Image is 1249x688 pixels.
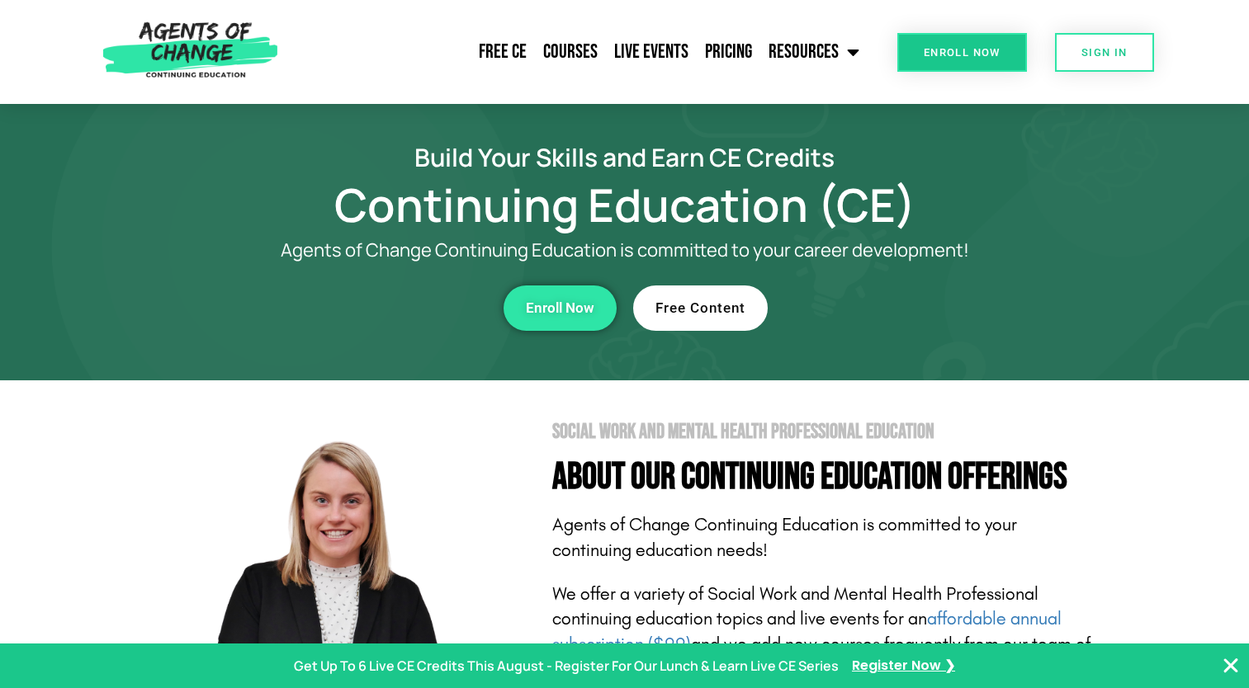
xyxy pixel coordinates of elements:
span: Free Content [655,301,745,315]
a: Free CE [471,31,535,73]
h2: Build Your Skills and Earn CE Credits [154,145,1095,169]
a: Live Events [606,31,697,73]
h2: Social Work and Mental Health Professional Education [552,422,1095,442]
p: Get Up To 6 Live CE Credits This August - Register For Our Lunch & Learn Live CE Series [294,654,839,678]
a: Free Content [633,285,768,331]
p: Agents of Change Continuing Education is committed to your career development! [220,240,1029,261]
a: SIGN IN [1055,33,1154,72]
span: Agents of Change Continuing Education is committed to your continuing education needs! [552,514,1017,561]
button: Close Banner [1221,656,1241,676]
a: Courses [535,31,606,73]
a: Enroll Now [504,285,617,331]
h1: Continuing Education (CE) [154,186,1095,224]
span: Enroll Now [924,47,1001,58]
nav: Menu [286,31,868,73]
span: Enroll Now [526,301,594,315]
span: SIGN IN [1081,47,1128,58]
a: Pricing [697,31,760,73]
a: Register Now ❯ [852,654,955,678]
h4: About Our Continuing Education Offerings [552,459,1095,496]
a: Resources [760,31,868,73]
a: Enroll Now [897,33,1027,72]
